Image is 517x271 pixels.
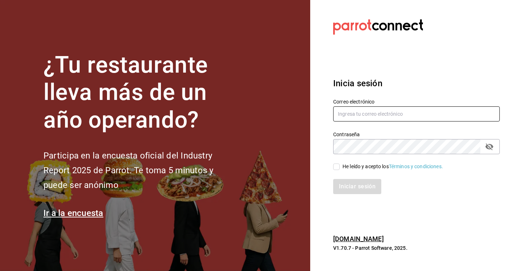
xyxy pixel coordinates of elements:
[43,148,237,192] h2: Participa en la encuesta oficial del Industry Report 2025 de Parrot. Te toma 5 minutos y puede se...
[333,99,500,104] label: Correo electrónico
[389,164,443,169] a: Términos y condiciones.
[43,208,103,218] a: Ir a la encuesta
[333,244,500,252] p: V1.70.7 - Parrot Software, 2025.
[343,163,443,170] div: He leído y acepto los
[483,141,495,153] button: passwordField
[333,235,384,243] a: [DOMAIN_NAME]
[333,132,500,137] label: Contraseña
[333,77,500,90] h3: Inicia sesión
[333,106,500,121] input: Ingresa tu correo electrónico
[43,51,237,134] h1: ¿Tu restaurante lleva más de un año operando?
